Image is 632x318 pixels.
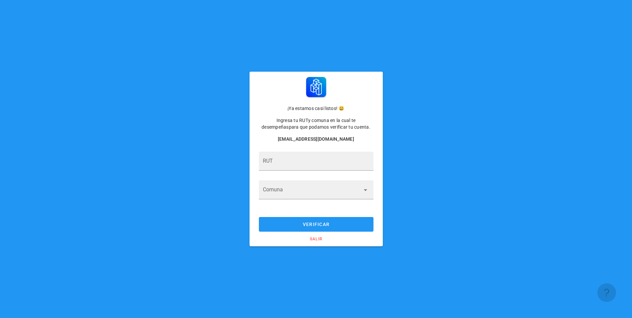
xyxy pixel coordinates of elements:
[265,222,367,227] span: verificar
[259,136,373,142] div: [EMAIL_ADDRESS][DOMAIN_NAME]
[259,217,373,232] button: verificar
[259,117,373,130] p: Ingresa tu RUT para que podamos verificar tu cuenta.
[263,237,369,241] span: salir
[259,234,373,244] a: salir
[259,105,373,112] p: ¡Ya estamos casi listos! 😃
[262,118,355,130] span: y comuna en la cual te desempeñas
